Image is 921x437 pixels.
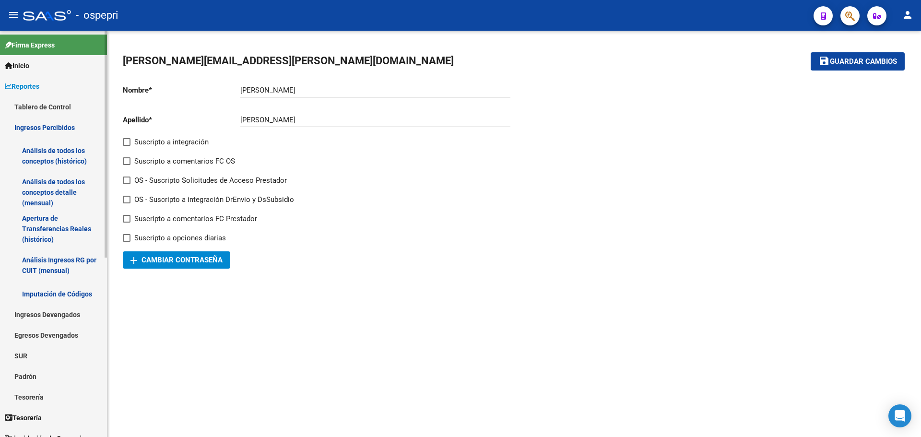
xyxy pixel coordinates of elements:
span: OS - Suscripto a integración DrEnvio y DsSubsidio [134,194,294,205]
span: Reportes [5,81,39,92]
p: Nombre [123,85,240,95]
span: Suscripto a opciones diarias [134,232,226,244]
button: Cambiar Contraseña [123,251,230,269]
button: Guardar cambios [811,52,905,70]
div: Open Intercom Messenger [888,404,911,427]
span: Suscripto a comentarios FC Prestador [134,213,257,224]
span: Cambiar Contraseña [130,256,223,264]
span: Suscripto a integración [134,136,209,148]
span: Suscripto a comentarios FC OS [134,155,235,167]
span: Tesorería [5,413,42,423]
mat-icon: person [902,9,913,21]
span: - ospepri [76,5,118,26]
span: Firma Express [5,40,55,50]
mat-icon: add [128,255,140,266]
span: Inicio [5,60,29,71]
span: [PERSON_NAME][EMAIL_ADDRESS][PERSON_NAME][DOMAIN_NAME] [123,55,454,67]
span: OS - Suscripto Solicitudes de Acceso Prestador [134,175,287,186]
p: Apellido [123,115,240,125]
mat-icon: save [818,55,830,67]
mat-icon: menu [8,9,19,21]
span: Guardar cambios [830,58,897,66]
